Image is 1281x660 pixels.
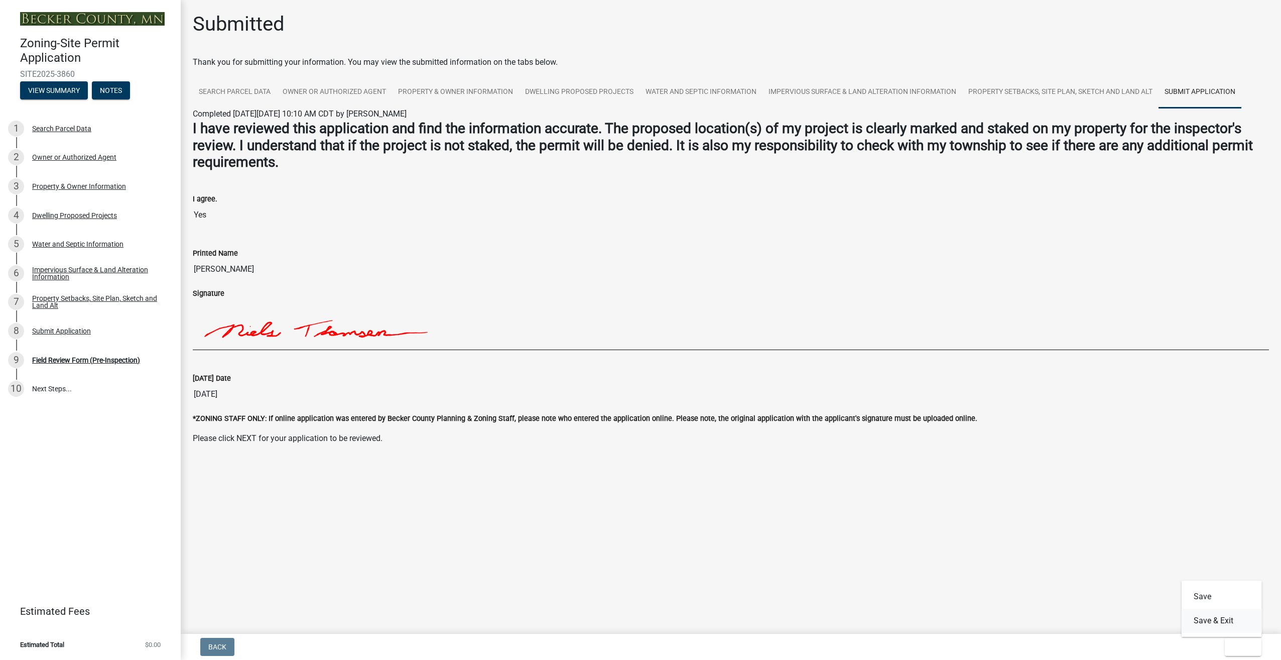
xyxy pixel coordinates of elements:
[1233,643,1247,651] span: Exit
[277,76,392,108] a: Owner or Authorized Agent
[8,121,24,137] div: 1
[32,183,126,190] div: Property & Owner Information
[1225,638,1261,656] button: Exit
[32,295,165,309] div: Property Setbacks, Site Plan, Sketch and Land Alt
[20,69,161,79] span: SITE2025-3860
[762,76,962,108] a: Impervious Surface & Land Alteration Information
[32,241,123,248] div: Water and Septic Information
[1182,609,1262,633] button: Save & Exit
[8,381,24,397] div: 10
[8,207,24,224] div: 4
[32,154,116,161] div: Owner or Authorized Agent
[20,81,88,99] button: View Summary
[193,290,224,297] label: Signature
[92,81,130,99] button: Notes
[193,432,1269,445] p: Please click NEXT for your application to be reviewed.
[8,294,24,310] div: 7
[8,236,24,252] div: 5
[8,323,24,339] div: 8
[32,327,91,335] div: Submit Application
[8,149,24,165] div: 2
[32,357,140,364] div: Field Review Form (Pre-Inspection)
[193,415,977,422] label: *ZONING STAFF ONLY: If online application was entered by Becker County Planning & Zoning Staff, p...
[193,250,238,257] label: Printed Name
[20,12,165,26] img: Becker County, Minnesota
[193,56,1269,68] div: Thank you for submitting your information. You may view the submitted information on the tabs below.
[8,265,24,281] div: 6
[92,87,130,95] wm-modal-confirm: Notes
[193,196,217,203] label: I agree.
[392,76,519,108] a: Property & Owner Information
[20,641,64,648] span: Estimated Total
[639,76,762,108] a: Water and Septic Information
[1182,585,1262,609] button: Save
[193,12,285,36] h1: Submitted
[193,76,277,108] a: Search Parcel Data
[8,178,24,194] div: 3
[32,266,165,280] div: Impervious Surface & Land Alteration Information
[193,120,1253,170] strong: I have reviewed this application and find the information accurate. The proposed location(s) of m...
[200,638,234,656] button: Back
[208,643,226,651] span: Back
[20,87,88,95] wm-modal-confirm: Summary
[193,299,935,350] img: GGlvUAAAAAZJREFUAwCJrAXIHpmIHAAAAABJRU5ErkJggg==
[1182,581,1262,637] div: Exit
[8,601,165,621] a: Estimated Fees
[1159,76,1241,108] a: Submit Application
[32,212,117,219] div: Dwelling Proposed Projects
[145,641,161,648] span: $0.00
[193,109,407,119] span: Completed [DATE][DATE] 10:10 AM CDT by [PERSON_NAME]
[519,76,639,108] a: Dwelling Proposed Projects
[20,36,173,65] h4: Zoning-Site Permit Application
[962,76,1159,108] a: Property Setbacks, Site Plan, Sketch and Land Alt
[193,375,231,382] label: [DATE] Date
[32,125,91,132] div: Search Parcel Data
[8,352,24,368] div: 9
